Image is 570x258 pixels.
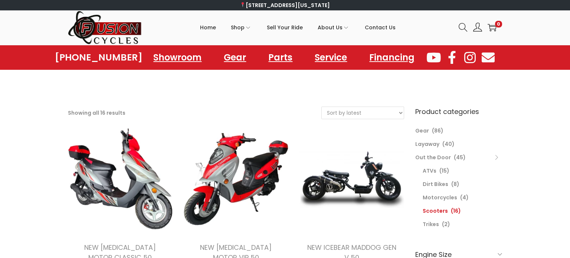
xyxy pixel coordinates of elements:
[318,18,343,37] span: About Us
[451,207,461,215] span: (16)
[432,127,443,134] span: (86)
[200,18,216,37] span: Home
[55,52,142,63] a: [PHONE_NUMBER]
[451,180,459,188] span: (8)
[307,49,354,66] a: Service
[240,1,330,9] a: [STREET_ADDRESS][US_STATE]
[439,167,449,174] span: (15)
[365,18,396,37] span: Contact Us
[231,11,252,44] a: Shop
[200,11,216,44] a: Home
[216,49,253,66] a: Gear
[240,2,245,7] img: 📍
[423,221,439,228] a: Trikes
[488,23,497,32] a: 0
[68,108,125,118] p: Showing all 16 results
[415,127,429,134] a: Gear
[415,140,439,148] a: Layaway
[362,49,422,66] a: Financing
[442,140,455,148] span: (40)
[318,11,350,44] a: About Us
[460,194,469,201] span: (4)
[231,18,245,37] span: Shop
[261,49,300,66] a: Parts
[415,154,451,161] a: Out the Door
[142,11,453,44] nav: Primary navigation
[423,180,448,188] a: Dirt Bikes
[442,221,450,228] span: (2)
[267,11,303,44] a: Sell Your Ride
[146,49,422,66] nav: Menu
[423,207,448,215] a: Scooters
[454,154,466,161] span: (45)
[423,194,457,201] a: Motorcycles
[415,107,502,117] h6: Product categories
[365,11,396,44] a: Contact Us
[146,49,209,66] a: Showroom
[267,18,303,37] span: Sell Your Ride
[423,167,436,174] a: ATVs
[68,10,142,45] img: Woostify retina logo
[322,107,404,119] select: Shop order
